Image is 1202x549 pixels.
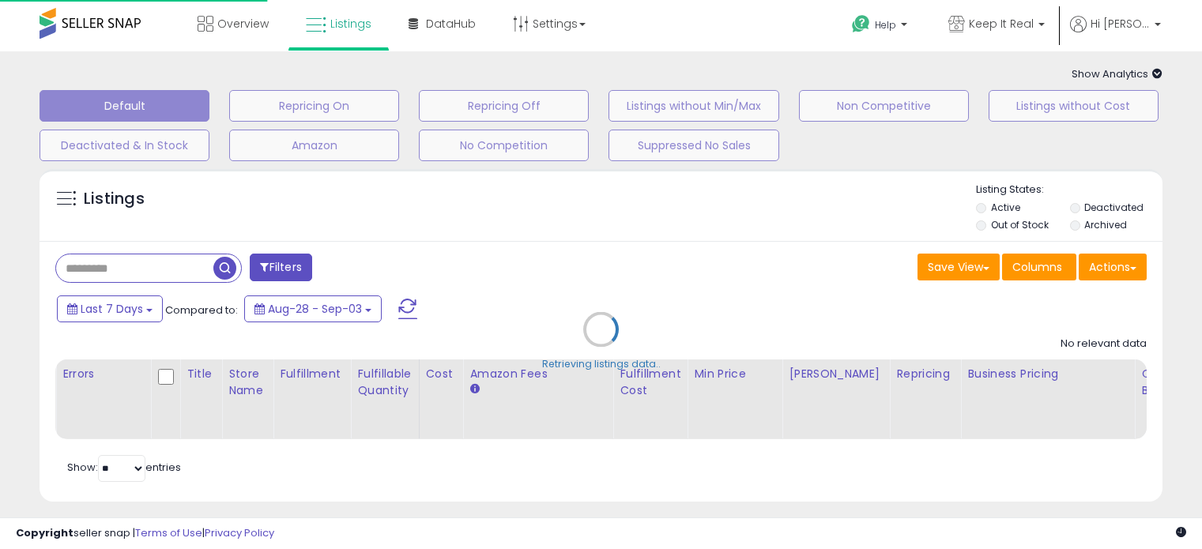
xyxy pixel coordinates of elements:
[205,525,274,540] a: Privacy Policy
[229,130,399,161] button: Amazon
[851,14,871,34] i: Get Help
[1072,66,1162,81] span: Show Analytics
[419,90,589,122] button: Repricing Off
[426,16,476,32] span: DataHub
[419,130,589,161] button: No Competition
[609,130,778,161] button: Suppressed No Sales
[135,525,202,540] a: Terms of Use
[839,2,923,51] a: Help
[40,130,209,161] button: Deactivated & In Stock
[609,90,778,122] button: Listings without Min/Max
[542,357,661,371] div: Retrieving listings data..
[1070,16,1161,51] a: Hi [PERSON_NAME]
[969,16,1034,32] span: Keep It Real
[16,526,274,541] div: seller snap | |
[40,90,209,122] button: Default
[799,90,969,122] button: Non Competitive
[989,90,1159,122] button: Listings without Cost
[229,90,399,122] button: Repricing On
[330,16,371,32] span: Listings
[1091,16,1150,32] span: Hi [PERSON_NAME]
[875,18,896,32] span: Help
[16,525,73,540] strong: Copyright
[217,16,269,32] span: Overview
